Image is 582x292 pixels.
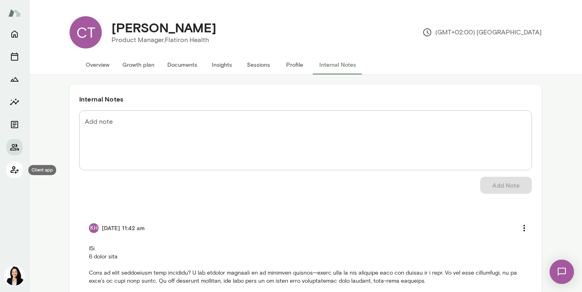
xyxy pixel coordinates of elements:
img: Mento [8,5,21,21]
button: Profile [276,55,313,74]
h6: [DATE] 11:42 am [102,224,145,232]
div: CT [70,16,102,49]
button: Documents [161,55,204,74]
button: Insights [6,94,23,110]
button: Documents [6,116,23,133]
button: Insights [204,55,240,74]
p: (GMT+02:00) [GEOGRAPHIC_DATA] [422,28,542,37]
div: KH [89,223,99,233]
p: Product Manager, Flatiron Health [112,35,216,45]
button: Growth Plan [6,71,23,87]
button: Client app [6,162,23,178]
img: Monica Aggarwal [5,266,24,286]
button: Sessions [240,55,276,74]
button: Home [6,26,23,42]
h4: [PERSON_NAME] [112,20,216,35]
button: Overview [79,55,116,74]
button: Sessions [6,49,23,65]
div: Client app [28,165,56,175]
button: Members [6,139,23,155]
button: Internal Notes [313,55,363,74]
button: Growth plan [116,55,161,74]
h6: Internal Notes [79,94,532,104]
button: more [516,220,533,237]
